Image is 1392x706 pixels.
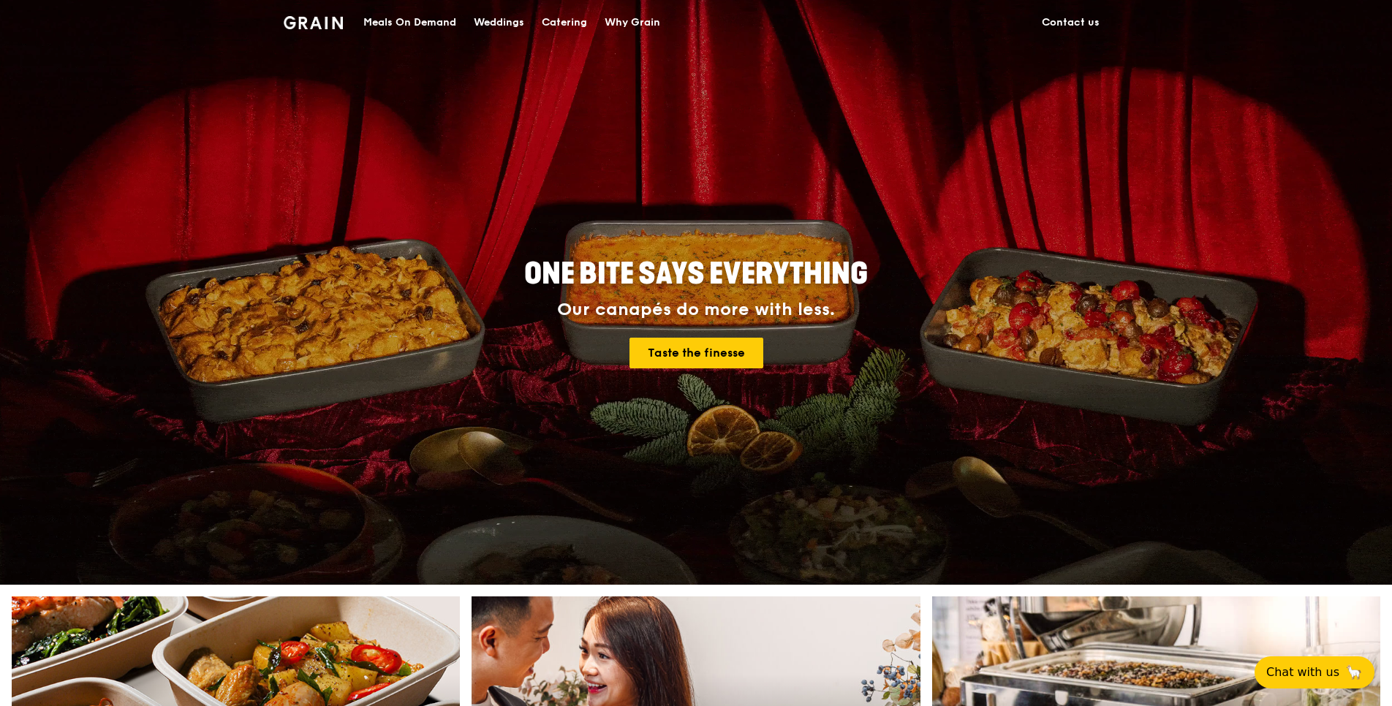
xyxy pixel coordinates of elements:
span: ONE BITE SAYS EVERYTHING [524,257,868,292]
span: 🦙 [1345,664,1363,681]
img: Grain [284,16,343,29]
a: Taste the finesse [629,338,763,368]
div: Meals On Demand [363,1,456,45]
button: Chat with us🦙 [1255,656,1374,688]
a: Weddings [465,1,533,45]
a: Why Grain [596,1,669,45]
div: Why Grain [605,1,660,45]
a: Catering [533,1,596,45]
a: Contact us [1033,1,1108,45]
div: Catering [542,1,587,45]
span: Chat with us [1266,664,1339,681]
div: Weddings [474,1,524,45]
div: Our canapés do more with less. [433,300,959,320]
